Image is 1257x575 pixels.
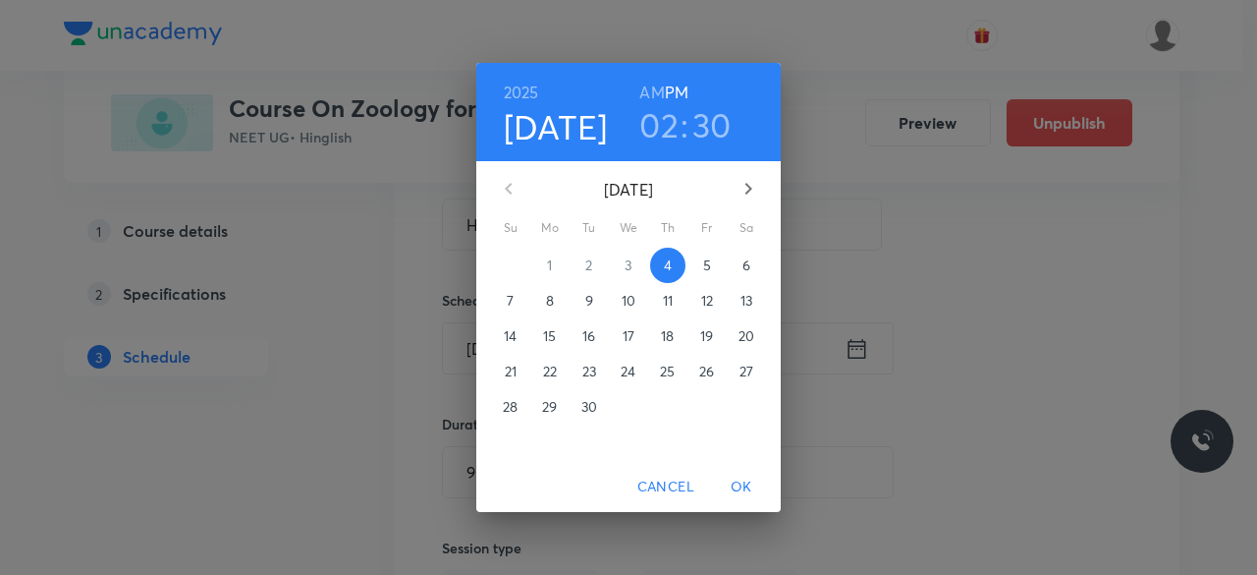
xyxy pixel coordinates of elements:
[700,326,713,346] p: 19
[639,104,679,145] button: 02
[660,362,675,381] p: 25
[572,218,607,238] span: Tu
[665,79,688,106] button: PM
[729,248,764,283] button: 6
[689,283,725,318] button: 12
[585,291,593,311] p: 9
[650,318,685,354] button: 18
[572,318,607,354] button: 16
[504,79,539,106] button: 2025
[740,291,752,311] p: 13
[543,326,556,346] p: 15
[650,283,685,318] button: 11
[572,283,607,318] button: 9
[504,326,517,346] p: 14
[493,318,528,354] button: 14
[739,362,753,381] p: 27
[629,469,702,505] button: Cancel
[581,397,597,417] p: 30
[532,318,568,354] button: 15
[623,326,634,346] p: 17
[532,283,568,318] button: 8
[729,218,764,238] span: Sa
[507,291,514,311] p: 7
[621,362,635,381] p: 24
[582,362,596,381] p: 23
[546,291,554,311] p: 8
[729,318,764,354] button: 20
[742,256,750,275] p: 6
[661,326,674,346] p: 18
[650,354,685,389] button: 25
[505,362,517,381] p: 21
[650,248,685,283] button: 4
[493,218,528,238] span: Su
[689,354,725,389] button: 26
[689,218,725,238] span: Fr
[738,326,754,346] p: 20
[572,389,607,425] button: 30
[639,79,664,106] button: AM
[504,106,608,147] button: [DATE]
[503,397,518,417] p: 28
[532,389,568,425] button: 29
[710,469,773,505] button: OK
[572,354,607,389] button: 23
[650,218,685,238] span: Th
[689,248,725,283] button: 5
[611,218,646,238] span: We
[611,318,646,354] button: 17
[729,354,764,389] button: 27
[701,291,713,311] p: 12
[699,362,714,381] p: 26
[582,326,595,346] p: 16
[664,256,672,275] p: 4
[681,104,688,145] h3: :
[718,475,765,499] span: OK
[611,283,646,318] button: 10
[663,291,673,311] p: 11
[543,362,557,381] p: 22
[689,318,725,354] button: 19
[532,218,568,238] span: Mo
[532,354,568,389] button: 22
[532,178,725,201] p: [DATE]
[703,256,711,275] p: 5
[637,475,694,499] span: Cancel
[692,104,732,145] button: 30
[493,283,528,318] button: 7
[611,354,646,389] button: 24
[542,397,557,417] p: 29
[493,354,528,389] button: 21
[493,389,528,425] button: 28
[729,283,764,318] button: 13
[622,291,635,311] p: 10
